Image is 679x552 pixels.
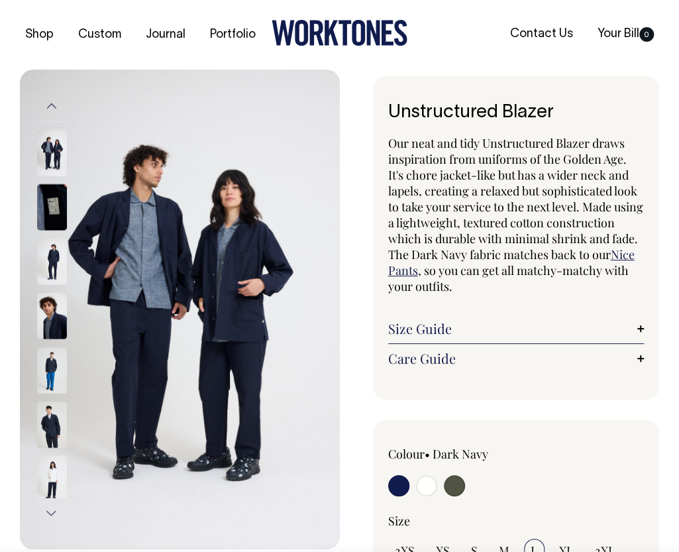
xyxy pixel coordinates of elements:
img: dark-navy [20,70,340,550]
span: Our neat and tidy Unstructured Blazer draws inspiration from uniforms of the Golden Age. It's cho... [388,135,643,262]
img: dark-navy [37,184,67,230]
span: • [425,446,430,462]
a: Journal [140,24,191,46]
label: Dark Navy [433,446,488,462]
a: Nice Pants [388,247,635,278]
img: dark-navy [37,238,67,284]
img: dark-navy [37,401,67,447]
div: Size [388,513,645,529]
button: Previous [42,91,62,121]
div: Colour [388,446,491,462]
h1: Unstructured Blazer [388,103,645,123]
span: , so you can get all matchy-matchy with your outfits. [388,262,629,294]
a: Size Guide [388,321,645,337]
img: dark-navy [37,347,67,393]
img: dark-navy [37,129,67,176]
button: Next [42,498,62,528]
a: Shop [20,24,59,46]
img: off-white [37,455,67,502]
img: dark-navy [37,292,67,339]
a: Custom [73,24,127,46]
a: Portfolio [205,24,261,46]
a: Contact Us [505,23,578,45]
a: Your Bill0 [592,23,659,45]
span: 0 [639,27,654,42]
a: Care Guide [388,351,645,366]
